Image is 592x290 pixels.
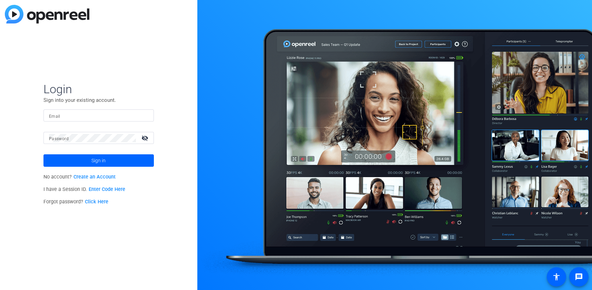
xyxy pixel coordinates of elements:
[43,186,125,192] span: I have a Session ID.
[49,112,148,120] input: Enter Email Address
[575,273,583,281] mat-icon: message
[43,154,154,167] button: Sign in
[89,186,125,192] a: Enter Code Here
[73,174,116,180] a: Create an Account
[43,199,108,205] span: Forgot password?
[43,174,116,180] span: No account?
[49,136,69,141] mat-label: Password
[5,5,89,23] img: blue-gradient.svg
[43,96,154,104] p: Sign into your existing account.
[43,82,154,96] span: Login
[49,114,60,119] mat-label: Email
[85,199,108,205] a: Click Here
[552,273,561,281] mat-icon: accessibility
[137,133,154,143] mat-icon: visibility_off
[91,152,106,169] span: Sign in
